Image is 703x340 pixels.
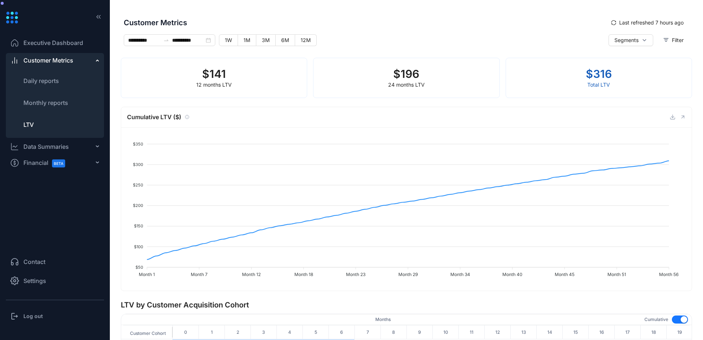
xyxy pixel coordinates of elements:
span: BETA [52,159,65,167]
button: syncLast refreshed 7 hours ago [606,17,689,29]
span: Monthly reports [23,99,68,106]
span: to [163,37,169,43]
tspan: $350 [133,141,143,147]
tspan: Month 29 [398,272,418,277]
tspan: Month 34 [450,272,470,277]
tspan: $150 [134,223,143,228]
button: Filter [658,34,689,46]
tspan: $300 [133,162,143,167]
span: Total LTV [587,82,610,88]
h4: LTV by Customer Acquisition Cohort [121,300,692,310]
span: LTV [23,121,34,128]
span: Daily reports [23,77,59,84]
span: 0 [173,327,198,338]
tspan: Month 7 [191,272,208,277]
span: 18 [641,327,666,338]
span: Cumulative LTV ($) [127,113,181,122]
div: Months [375,316,391,323]
span: swap-right [163,37,169,43]
tspan: Month 51 [607,272,626,277]
span: 3M [262,37,270,43]
tspan: $100 [134,244,143,249]
span: 12M [301,37,311,43]
span: Financial [23,155,72,171]
span: 12 [485,327,510,338]
tspan: $200 [133,203,143,208]
span: 11 [459,327,484,338]
span: 3 [251,327,276,338]
h3: Log out [23,313,43,320]
div: Data Summaries [23,142,69,151]
tspan: Month 45 [555,272,574,277]
div: Customer Cohort [121,328,172,337]
span: 15 [563,327,588,338]
span: 9 [407,327,432,338]
h2: $ 316 [586,67,612,81]
tspan: Month 40 [502,272,522,277]
span: 1 [199,327,224,338]
span: 6M [281,37,289,43]
span: Last refreshed 7 hours ago [619,19,684,27]
span: 17 [615,327,640,338]
span: 2 [225,327,250,338]
span: 4 [277,327,302,338]
button: Segments [609,34,653,46]
h2: $ 196 [388,67,425,81]
span: 6 [329,327,354,338]
span: 7 [355,327,380,338]
span: Settings [23,276,46,285]
span: Filter [672,36,684,44]
span: 13 [511,327,536,338]
span: Customer Metrics [23,56,73,65]
span: 12 months LTV [196,82,232,88]
tspan: $250 [133,182,143,188]
tspan: Month 12 [242,272,261,277]
span: 19 [667,327,692,338]
span: Executive Dashboard [23,38,83,47]
span: Contact [23,257,45,266]
span: 24 months LTV [388,82,425,88]
span: 8 [381,327,406,338]
tspan: Month 56 [659,272,678,277]
span: sync [611,20,616,25]
div: Cumulative [644,316,668,323]
span: 16 [589,327,614,338]
span: Segments [614,36,639,44]
h2: $ 141 [196,67,232,81]
span: 10 [433,327,458,338]
span: 14 [537,327,562,338]
tspan: $50 [135,265,143,270]
tspan: Month 18 [294,272,313,277]
tspan: Month 1 [139,272,155,277]
span: Customer Metrics [124,17,606,28]
tspan: Month 23 [346,272,365,277]
span: 1W [225,37,232,43]
span: 5 [303,327,328,338]
span: 1M [243,37,250,43]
